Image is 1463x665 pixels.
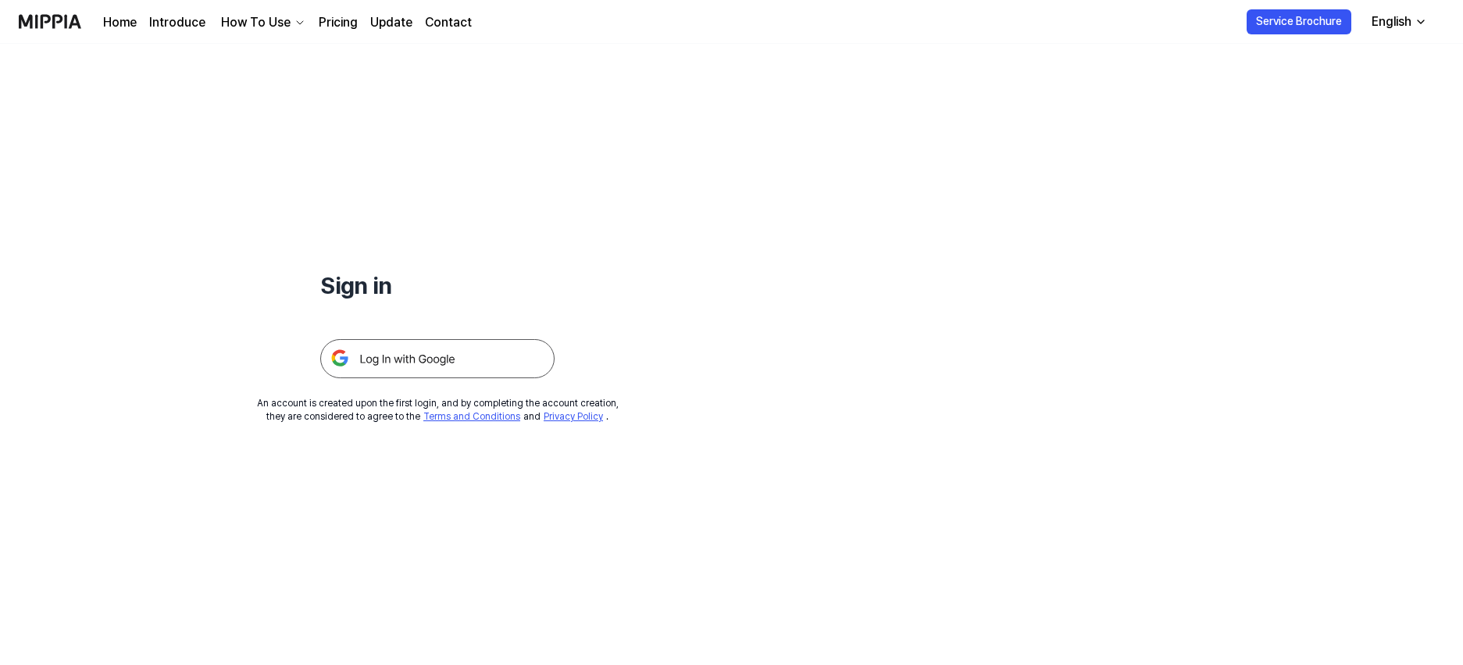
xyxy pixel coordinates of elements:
[1359,6,1436,38] button: English
[257,397,619,424] div: An account is created upon the first login, and by completing the account creation, they are cons...
[425,13,472,32] a: Contact
[1247,9,1351,34] button: Service Brochure
[319,13,358,32] a: Pricing
[149,13,205,32] a: Introduce
[320,269,555,302] h1: Sign in
[544,411,603,422] a: Privacy Policy
[370,13,412,32] a: Update
[320,339,555,378] img: 구글 로그인 버튼
[423,411,520,422] a: Terms and Conditions
[218,13,294,32] div: How To Use
[1368,13,1415,31] div: English
[103,13,137,32] a: Home
[218,13,306,32] button: How To Use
